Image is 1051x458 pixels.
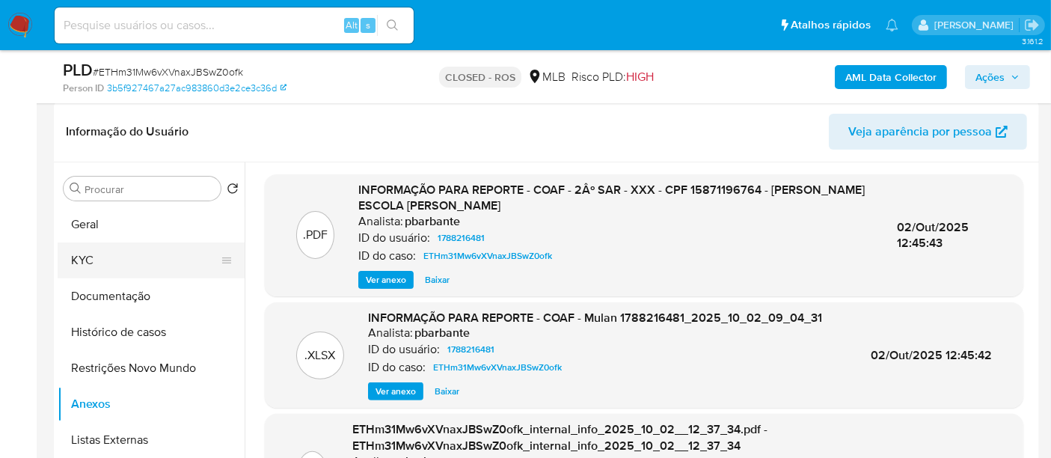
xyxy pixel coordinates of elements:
button: Documentação [58,278,245,314]
span: HIGH [626,68,654,85]
span: ETHm31Mw6vXVnaxJBSwZ0ofk [423,247,552,265]
a: 1788216481 [432,229,491,247]
button: Ver anexo [368,382,423,400]
span: 02/Out/2025 12:45:42 [871,346,992,364]
span: Baixar [425,272,450,287]
span: Alt [346,18,358,32]
p: erico.trevizan@mercadopago.com.br [934,18,1019,32]
input: Procurar [85,183,215,196]
button: Restrições Novo Mundo [58,350,245,386]
span: Ver anexo [366,272,406,287]
h6: pbarbante [414,326,470,341]
input: Pesquise usuários ou casos... [55,16,414,35]
span: Atalhos rápidos [791,17,871,33]
span: ETHm31Mw6vXVnaxJBSwZ0ofk [433,358,562,376]
span: Ações [975,65,1005,89]
a: 1788216481 [441,341,500,358]
p: CLOSED - ROS [439,67,521,88]
p: ID do caso: [368,360,426,375]
a: 3b5f927467a27ac983860d3e2ce3c36d [107,82,287,95]
a: Notificações [886,19,898,31]
h1: Informação do Usuário [66,124,189,139]
span: INFORMAÇÃO PARA REPORTE - COAF - Mulan 1788216481_2025_10_02_09_04_31 [368,309,822,326]
button: Veja aparência por pessoa [829,114,1027,150]
button: Ações [965,65,1030,89]
button: search-icon [377,15,408,36]
span: # ETHm31Mw6vXVnaxJBSwZ0ofk [93,64,243,79]
button: Baixar [417,271,457,289]
button: AML Data Collector [835,65,947,89]
a: Sair [1024,17,1040,33]
button: Listas Externas [58,422,245,458]
span: Veja aparência por pessoa [848,114,992,150]
button: Procurar [70,183,82,195]
button: Anexos [58,386,245,422]
span: INFORMAÇÃO PARA REPORTE - COAF - 2Âº SAR - XXX - CPF 15871196764 - [PERSON_NAME] ESCOLA [PERSON_N... [358,181,865,215]
button: KYC [58,242,233,278]
button: Baixar [427,382,467,400]
b: AML Data Collector [845,65,937,89]
b: Person ID [63,82,104,95]
button: Geral [58,207,245,242]
a: ETHm31Mw6vXVnaxJBSwZ0ofk [417,247,558,265]
p: .PDF [303,227,328,243]
span: Baixar [435,384,459,399]
span: s [366,18,370,32]
span: 3.161.2 [1022,35,1044,47]
button: Ver anexo [358,271,414,289]
button: Retornar ao pedido padrão [227,183,239,199]
p: ID do usuário: [358,230,430,245]
a: ETHm31Mw6vXVnaxJBSwZ0ofk [427,358,568,376]
div: MLB [527,69,566,85]
p: Analista: [358,214,403,229]
span: 1788216481 [447,341,494,358]
p: Analista: [368,326,413,341]
span: 1788216481 [438,229,485,247]
b: PLD [63,58,93,82]
p: ID do usuário: [368,342,440,357]
span: Risco PLD: [572,69,654,85]
h6: pbarbante [405,214,460,229]
span: 02/Out/2025 12:45:43 [897,219,969,252]
span: Ver anexo [376,384,416,399]
span: ETHm31Mw6vXVnaxJBSwZ0ofk_internal_info_2025_10_02__12_37_34.pdf - ETHm31Mw6vXVnaxJBSwZ0ofk_intern... [352,421,767,454]
button: Histórico de casos [58,314,245,350]
p: ID do caso: [358,248,416,263]
p: .XLSX [305,347,336,364]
